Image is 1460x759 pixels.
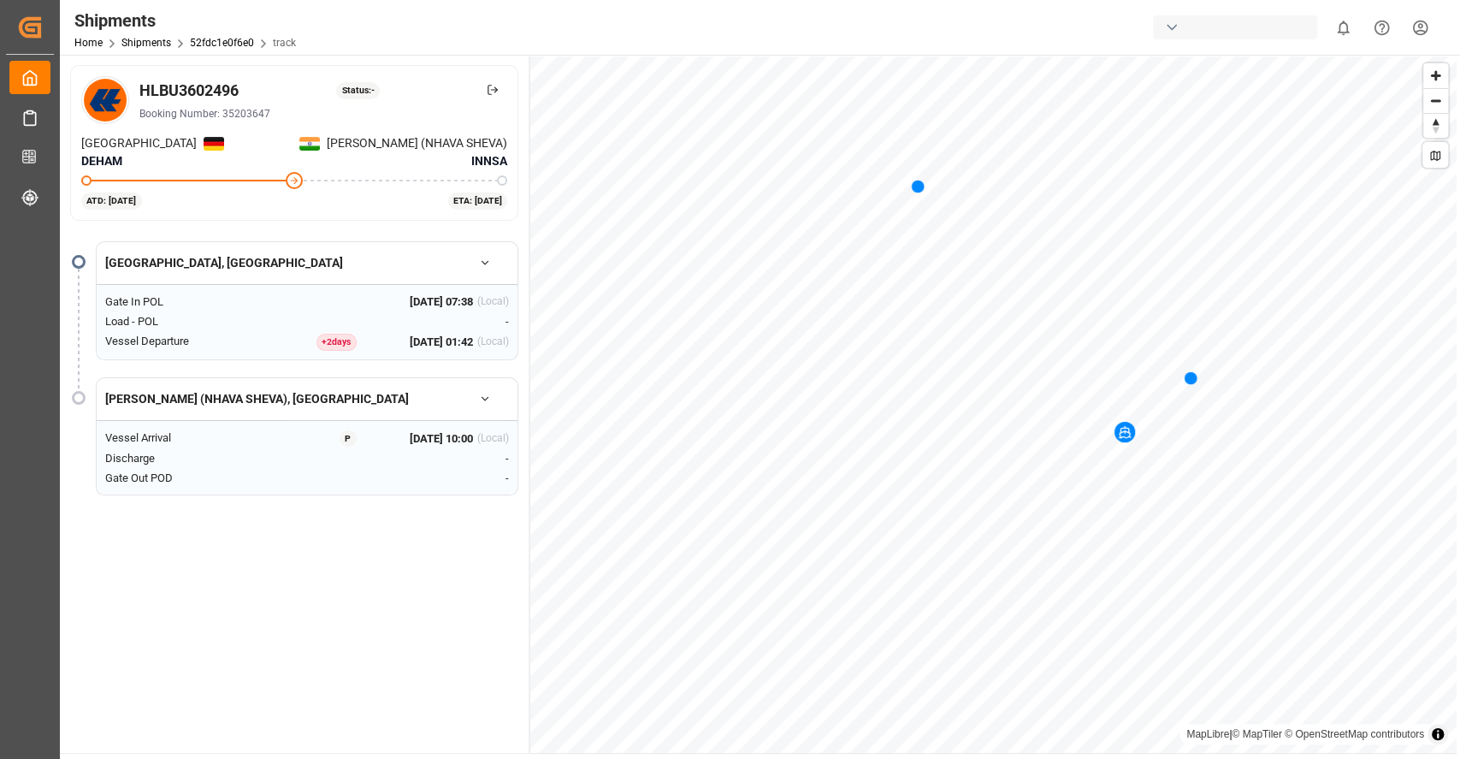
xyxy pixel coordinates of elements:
[911,177,925,194] div: Map marker
[340,430,357,448] div: P
[375,470,509,487] div: -
[410,294,473,311] span: [DATE] 07:38
[81,193,142,210] div: ATD: [DATE]
[97,248,517,278] button: [GEOGRAPHIC_DATA], [GEOGRAPHIC_DATA]
[97,384,517,414] button: [PERSON_NAME] (NHAVA SHEVA), [GEOGRAPHIC_DATA]
[477,294,509,311] div: (Local)
[1423,88,1448,113] button: Zoom out
[1427,724,1448,744] summary: Toggle attribution
[327,134,507,152] span: [PERSON_NAME] (NHAVA SHEVA)
[1423,63,1448,88] button: Zoom in
[410,430,473,448] span: [DATE] 10:00
[74,8,296,33] div: Shipments
[1114,422,1135,442] div: Map marker
[322,430,375,448] button: P
[1324,9,1362,47] button: show 0 new notifications
[477,334,509,351] div: (Local)
[105,470,255,487] div: Gate Out POD
[105,313,255,330] div: Load - POL
[299,137,320,151] img: Netherlands
[471,152,507,170] span: INNSA
[477,430,509,448] div: (Local)
[139,106,507,122] div: Booking Number: 35203647
[190,37,254,49] a: 52fdc1e0f6e0
[204,137,224,151] img: Netherlands
[316,334,357,351] div: + 2 day s
[375,313,509,330] div: -
[81,134,197,152] span: [GEOGRAPHIC_DATA]
[84,79,127,122] img: Carrier Logo
[1423,113,1448,138] button: Reset bearing to north
[410,334,473,351] span: [DATE] 01:42
[448,193,508,210] div: ETA: [DATE]
[121,37,171,49] a: Shipments
[1232,728,1281,740] a: © MapTiler
[105,294,255,311] div: Gate In POL
[81,154,122,168] span: DEHAM
[105,333,255,351] div: Vessel Departure
[74,37,103,49] a: Home
[1186,728,1229,740] a: MapLibre
[1184,369,1197,386] div: Map marker
[1362,9,1401,47] button: Help Center
[1285,728,1424,740] a: © OpenStreetMap contributors
[139,79,239,102] div: HLBU3602496
[1186,726,1424,743] div: |
[530,55,1457,753] canvas: Map
[375,450,509,467] div: -
[336,82,380,99] div: Status: -
[105,450,255,467] div: Discharge
[105,430,255,448] div: Vessel Arrival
